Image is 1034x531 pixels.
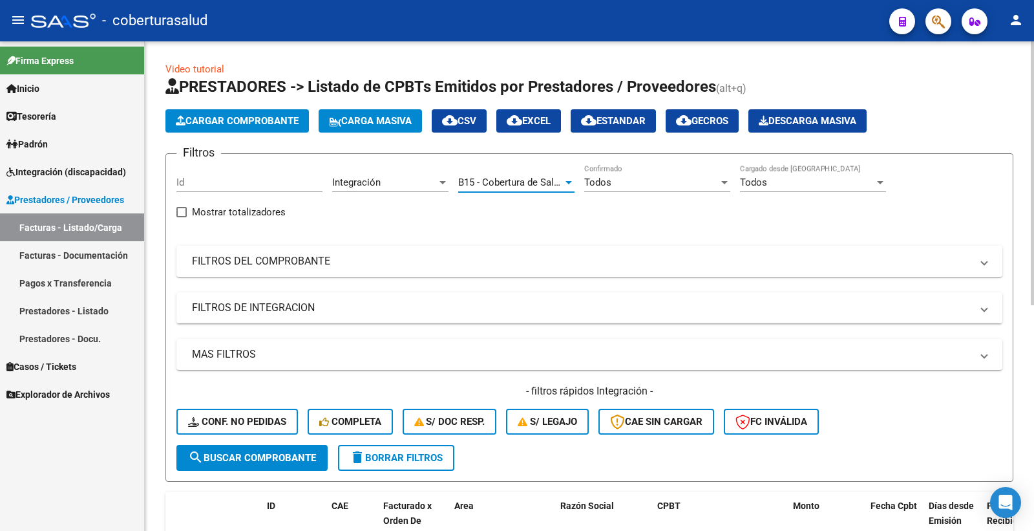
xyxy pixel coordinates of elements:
span: Descarga Masiva [759,115,856,127]
span: Fecha Cpbt [870,501,917,511]
span: - coberturasalud [102,6,207,35]
span: Todos [740,177,767,188]
button: S/ Doc Resp. [403,409,497,435]
span: Borrar Filtros [350,452,443,464]
button: CAE SIN CARGAR [598,409,714,435]
span: PRESTADORES -> Listado de CPBTs Emitidos por Prestadores / Proveedores [165,78,716,96]
span: CAE SIN CARGAR [610,416,702,428]
button: EXCEL [496,109,561,133]
span: Casos / Tickets [6,360,76,374]
span: Gecros [676,115,728,127]
span: Facturado x Orden De [383,501,432,526]
app-download-masive: Descarga masiva de comprobantes (adjuntos) [748,109,867,133]
span: S/ Doc Resp. [414,416,485,428]
button: S/ legajo [506,409,589,435]
button: Buscar Comprobante [176,445,328,471]
span: Cargar Comprobante [176,115,299,127]
mat-panel-title: FILTROS DEL COMPROBANTE [192,254,971,268]
span: Monto [793,501,819,511]
button: Cargar Comprobante [165,109,309,133]
button: Descarga Masiva [748,109,867,133]
mat-expansion-panel-header: FILTROS DEL COMPROBANTE [176,246,1002,277]
span: B15 - Cobertura de Salud [458,177,564,188]
button: Borrar Filtros [338,445,454,471]
mat-icon: cloud_download [507,113,522,128]
span: CSV [442,115,476,127]
mat-panel-title: FILTROS DE INTEGRACION [192,301,971,315]
span: Integración (discapacidad) [6,165,126,179]
mat-icon: menu [10,12,26,28]
span: Inicio [6,81,39,96]
span: Razón Social [560,501,614,511]
span: ID [267,501,275,511]
span: Carga Masiva [329,115,412,127]
button: FC Inválida [724,409,819,435]
span: CAE [332,501,348,511]
h3: Filtros [176,144,221,162]
span: Días desde Emisión [929,501,974,526]
button: Conf. no pedidas [176,409,298,435]
span: (alt+q) [716,82,746,94]
span: Tesorería [6,109,56,124]
button: Carga Masiva [319,109,422,133]
span: Fecha Recibido [987,501,1023,526]
mat-expansion-panel-header: MAS FILTROS [176,339,1002,370]
span: Area [454,501,474,511]
span: Buscar Comprobante [188,452,316,464]
span: Explorador de Archivos [6,387,110,402]
span: Prestadores / Proveedores [6,193,124,207]
button: CSV [432,109,487,133]
span: Todos [584,177,611,188]
mat-icon: cloud_download [676,113,691,128]
mat-panel-title: MAS FILTROS [192,347,971,362]
div: Open Intercom Messenger [990,487,1021,518]
mat-icon: search [188,450,204,465]
h4: - filtros rápidos Integración - [176,384,1002,398]
button: Gecros [666,109,739,133]
span: Padrón [6,137,48,151]
mat-expansion-panel-header: FILTROS DE INTEGRACION [176,292,1002,323]
span: FC Inválida [735,416,807,428]
span: Integración [332,177,381,188]
mat-icon: cloud_download [581,113,596,128]
button: Estandar [571,109,656,133]
mat-icon: cloud_download [442,113,458,128]
span: Conf. no pedidas [188,416,286,428]
span: EXCEL [507,115,551,127]
button: Completa [308,409,393,435]
span: S/ legajo [518,416,577,428]
span: Mostrar totalizadores [192,204,286,220]
mat-icon: delete [350,450,365,465]
a: Video tutorial [165,63,224,75]
span: Estandar [581,115,646,127]
span: CPBT [657,501,681,511]
mat-icon: person [1008,12,1024,28]
span: Completa [319,416,381,428]
span: Firma Express [6,54,74,68]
